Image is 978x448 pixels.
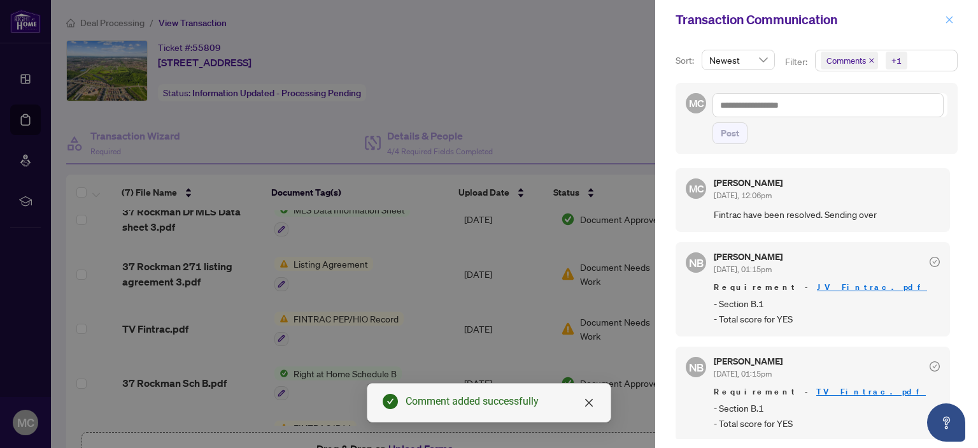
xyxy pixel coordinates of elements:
[406,394,595,409] div: Comment added successfully
[714,252,783,261] h5: [PERSON_NAME]
[891,54,902,67] div: +1
[688,180,704,196] span: MC
[714,357,783,366] h5: [PERSON_NAME]
[714,264,772,274] span: [DATE], 01:15pm
[785,55,809,69] p: Filter:
[930,361,940,372] span: check-circle
[714,178,783,187] h5: [PERSON_NAME]
[927,403,965,442] button: Open asap
[714,207,940,222] span: Fintrac have been resolved. Sending over
[383,394,398,409] span: check-circle
[714,281,940,294] span: Requirement -
[714,296,940,326] span: - Section B.1 - Total score for YES
[930,257,940,267] span: check-circle
[714,369,772,379] span: [DATE], 01:15pm
[712,122,748,144] button: Post
[709,50,767,69] span: Newest
[582,396,596,410] a: Close
[817,282,927,293] a: JV Fintrac.pdf
[714,386,940,398] span: Requirement -
[816,386,926,397] a: TV Fintrac.pdf
[676,10,941,29] div: Transaction Communication
[945,15,954,24] span: close
[714,401,940,431] span: - Section B.1 - Total score for YES
[868,57,875,64] span: close
[688,254,704,271] span: NB
[826,54,866,67] span: Comments
[676,54,697,68] p: Sort:
[584,398,594,408] span: close
[714,191,772,200] span: [DATE], 12:06pm
[688,359,704,376] span: NB
[688,96,704,112] span: MC
[821,52,878,69] span: Comments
